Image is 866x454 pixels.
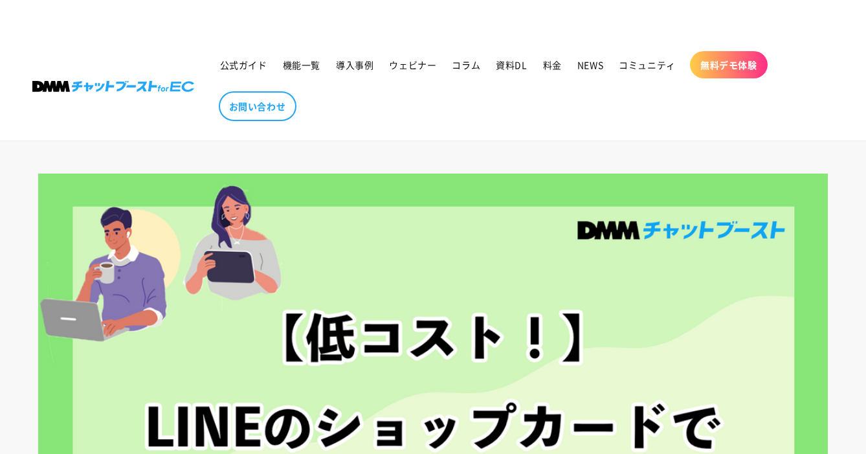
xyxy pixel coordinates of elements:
a: コミュニティ [611,51,683,78]
a: 無料デモ体験 [690,51,768,78]
a: 公式ガイド [212,51,275,78]
span: 資料DL [496,59,527,71]
span: 機能一覧 [283,59,320,71]
span: NEWS [577,59,603,71]
span: コラム [452,59,480,71]
a: NEWS [570,51,611,78]
a: 導入事例 [328,51,381,78]
span: 料金 [543,59,562,71]
span: 公式ガイド [220,59,267,71]
a: 機能一覧 [275,51,328,78]
img: 株式会社DMM Boost [32,81,194,92]
a: 料金 [535,51,570,78]
a: 資料DL [488,51,535,78]
span: お問い合わせ [229,100,286,112]
span: 無料デモ体験 [700,59,757,71]
a: コラム [444,51,488,78]
span: 導入事例 [336,59,373,71]
a: ウェビナー [381,51,444,78]
span: コミュニティ [619,59,676,71]
a: お問い合わせ [219,91,296,121]
span: ウェビナー [389,59,436,71]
